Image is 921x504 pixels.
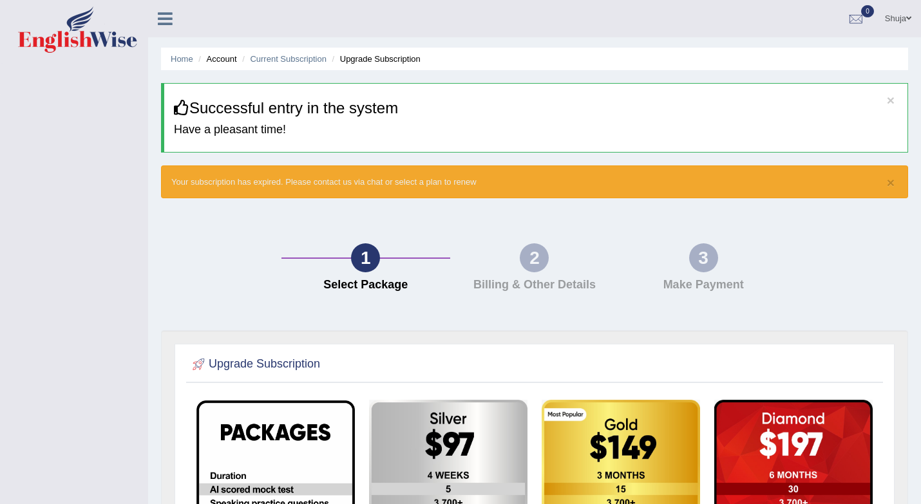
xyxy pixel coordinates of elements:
[174,124,898,136] h4: Have a pleasant time!
[189,355,320,374] h2: Upgrade Subscription
[861,5,874,17] span: 0
[250,54,327,64] a: Current Subscription
[887,176,895,189] button: ×
[161,165,908,198] div: Your subscription has expired. Please contact us via chat or select a plan to renew
[689,243,718,272] div: 3
[195,53,236,65] li: Account
[887,93,895,107] button: ×
[171,54,193,64] a: Home
[520,243,549,272] div: 2
[174,100,898,117] h3: Successful entry in the system
[288,279,444,292] h4: Select Package
[457,279,612,292] h4: Billing & Other Details
[625,279,781,292] h4: Make Payment
[351,243,380,272] div: 1
[329,53,421,65] li: Upgrade Subscription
